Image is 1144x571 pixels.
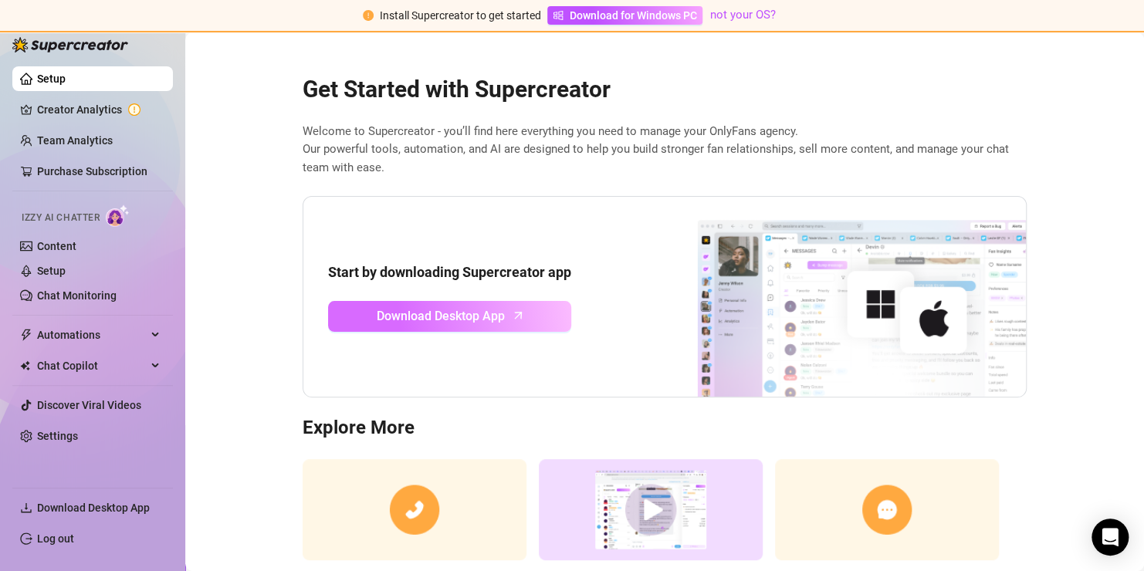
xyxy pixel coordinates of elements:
img: download app [640,197,1026,397]
a: Setup [37,265,66,277]
span: Download Desktop App [37,502,150,514]
a: Download Desktop Apparrow-up [328,301,571,332]
strong: Start by downloading Supercreator app [328,264,571,280]
span: Install Supercreator to get started [380,9,541,22]
a: Chat Monitoring [37,289,117,302]
img: Chat Copilot [20,360,30,371]
a: Content [37,240,76,252]
span: Automations [37,323,147,347]
a: Team Analytics [37,134,113,147]
span: thunderbolt [20,329,32,341]
img: supercreator demo [539,459,763,560]
img: AI Chatter [106,204,130,227]
a: Creator Analytics exclamation-circle [37,97,161,122]
span: exclamation-circle [363,10,374,21]
a: Log out [37,532,74,545]
div: Open Intercom Messenger [1092,519,1129,556]
span: Izzy AI Chatter [22,211,100,225]
a: Purchase Subscription [37,159,161,184]
img: logo-BBDzfeDw.svg [12,37,128,52]
h2: Get Started with Supercreator [303,75,1027,104]
a: Settings [37,430,78,442]
span: Download for Windows PC [570,7,697,24]
span: windows [553,10,564,21]
a: not your OS? [710,8,776,22]
img: consulting call [303,459,526,560]
span: arrow-up [509,306,527,324]
a: Discover Viral Videos [37,399,141,411]
span: Chat Copilot [37,353,147,378]
a: Setup [37,73,66,85]
span: Welcome to Supercreator - you’ll find here everything you need to manage your OnlyFans agency. Ou... [303,123,1027,177]
img: contact support [775,459,999,560]
a: Download for Windows PC [547,6,702,25]
h3: Explore More [303,416,1027,441]
span: download [20,502,32,514]
span: Download Desktop App [377,306,505,326]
